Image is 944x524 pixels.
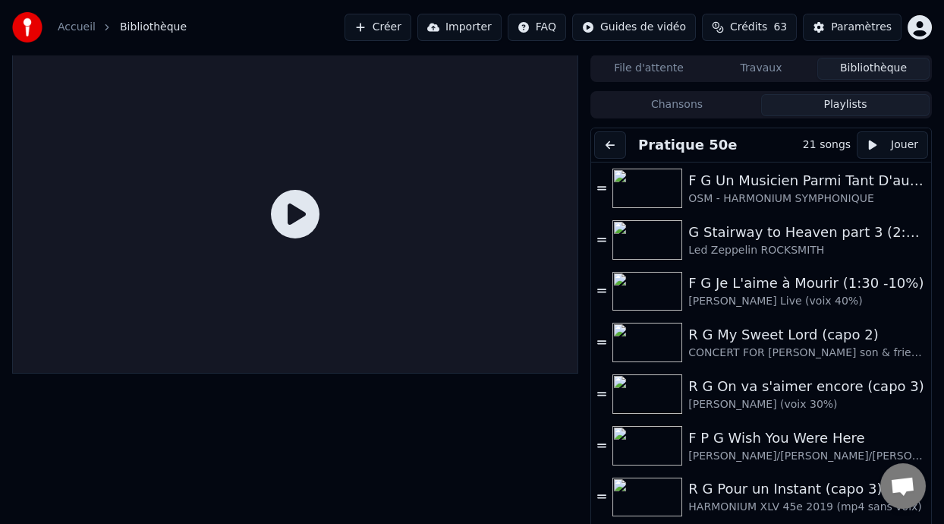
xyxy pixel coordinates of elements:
[831,20,892,35] div: Paramètres
[705,58,817,80] button: Travaux
[803,14,902,41] button: Paramètres
[688,428,925,449] div: F P G Wish You Were Here
[688,324,925,346] div: R G My Sweet Lord (capo 2)
[857,131,928,159] button: Jouer
[730,20,767,35] span: Crédits
[773,20,787,35] span: 63
[817,58,930,80] button: Bibliothèque
[688,170,925,191] div: F G Un Musicien Parmi Tant D'autres (-5% choeurs 40%)
[417,14,502,41] button: Importer
[593,58,705,80] button: File d'attente
[688,273,925,294] div: F G Je L'aime à Mourir (1:30 -10%)
[688,346,925,361] div: CONCERT FOR [PERSON_NAME] son & friends (voix 40%]
[688,500,925,515] div: HARMONIUM XLV 45e 2019 (mp4 sans voix)
[688,376,925,397] div: R G On va s'aimer encore (capo 3)
[688,449,925,464] div: [PERSON_NAME]/[PERSON_NAME]/[PERSON_NAME] Pink Floyd - Live à [GEOGRAPHIC_DATA] 2019 (voix 40%)
[345,14,411,41] button: Créer
[688,243,925,258] div: Led Zeppelin ROCKSMITH
[702,14,797,41] button: Crédits63
[572,14,696,41] button: Guides de vidéo
[593,94,761,116] button: Chansons
[688,222,925,243] div: G Stairway to Heaven part 3 (2:23 - 5:44) -8%
[761,94,930,116] button: Playlists
[688,478,925,500] div: R G Pour un Instant (capo 3)
[688,397,925,412] div: [PERSON_NAME] (voix 30%)
[120,20,187,35] span: Bibliothèque
[688,191,925,207] div: OSM - HARMONIUM SYMPHONIQUE
[12,12,42,43] img: youka
[58,20,187,35] nav: breadcrumb
[880,463,926,509] div: Ouvrir le chat
[632,134,743,156] button: Pratique 50e
[803,137,851,153] div: 21 songs
[508,14,566,41] button: FAQ
[58,20,96,35] a: Accueil
[688,294,925,309] div: [PERSON_NAME] Live (voix 40%)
